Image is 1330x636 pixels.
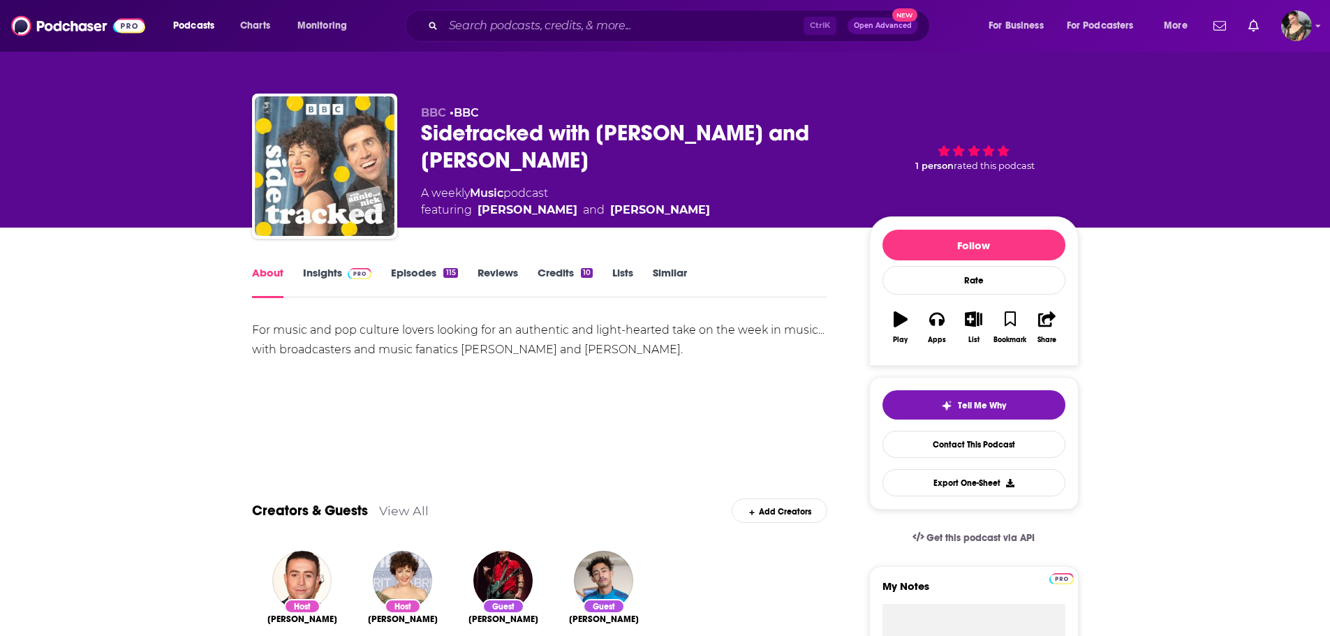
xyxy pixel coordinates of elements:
[252,266,283,298] a: About
[418,10,943,42] div: Search podcasts, credits, & more...
[901,521,1047,555] a: Get this podcast via API
[473,551,533,610] img: Josh Homme
[454,106,479,119] a: BBC
[955,302,991,353] button: List
[882,469,1065,496] button: Export One-Sheet
[284,599,320,614] div: Host
[288,15,365,37] button: open menu
[1028,302,1065,353] button: Share
[854,22,912,29] span: Open Advanced
[368,614,438,625] a: Annie MacManus
[993,336,1026,344] div: Bookmark
[468,614,538,625] a: Josh Homme
[941,400,952,411] img: tell me why sparkle
[255,96,394,236] img: Sidetracked with Annie and Nick
[252,502,368,519] a: Creators & Guests
[1164,16,1188,36] span: More
[252,320,828,360] div: For music and pop culture lovers looking for an authentic and light-hearted take on the week in m...
[450,106,479,119] span: •
[468,614,538,625] span: [PERSON_NAME]
[882,266,1065,295] div: Rate
[385,599,421,614] div: Host
[869,106,1079,193] div: 1 personrated this podcast
[979,15,1061,37] button: open menu
[882,431,1065,458] a: Contact This Podcast
[732,498,827,523] div: Add Creators
[848,17,918,34] button: Open AdvancedNew
[173,16,214,36] span: Podcasts
[421,185,710,219] div: A weekly podcast
[443,268,457,278] div: 115
[391,266,457,298] a: Episodes115
[478,266,518,298] a: Reviews
[240,16,270,36] span: Charts
[1049,571,1074,584] a: Pro website
[538,266,593,298] a: Credits10
[569,614,639,625] a: Jordan Stephens
[992,302,1028,353] button: Bookmark
[1067,16,1134,36] span: For Podcasters
[928,336,946,344] div: Apps
[379,503,429,518] a: View All
[1049,573,1074,584] img: Podchaser Pro
[443,15,804,37] input: Search podcasts, credits, & more...
[882,302,919,353] button: Play
[968,336,980,344] div: List
[915,161,954,171] span: 1 person
[574,551,633,610] img: Jordan Stephens
[804,17,836,35] span: Ctrl K
[421,106,446,119] span: BBC
[583,202,605,219] span: and
[989,16,1044,36] span: For Business
[368,614,438,625] span: [PERSON_NAME]
[583,599,625,614] div: Guest
[11,13,145,39] img: Podchaser - Follow, Share and Rate Podcasts
[478,202,577,219] a: Nick Grimshaw
[610,202,710,219] a: Annie MacManus
[267,614,337,625] a: Nick Grimshaw
[882,390,1065,420] button: tell me why sparkleTell Me Why
[569,614,639,625] span: [PERSON_NAME]
[421,202,710,219] span: featuring
[348,268,372,279] img: Podchaser Pro
[272,551,332,610] img: Nick Grimshaw
[1281,10,1312,41] span: Logged in as Flossie22
[163,15,232,37] button: open menu
[482,599,524,614] div: Guest
[231,15,279,37] a: Charts
[303,266,372,298] a: InsightsPodchaser Pro
[926,532,1035,544] span: Get this podcast via API
[1243,14,1264,38] a: Show notifications dropdown
[297,16,347,36] span: Monitoring
[882,230,1065,260] button: Follow
[653,266,687,298] a: Similar
[1208,14,1232,38] a: Show notifications dropdown
[892,8,917,22] span: New
[1037,336,1056,344] div: Share
[373,551,432,610] img: Annie MacManus
[612,266,633,298] a: Lists
[581,268,593,278] div: 10
[1281,10,1312,41] button: Show profile menu
[1281,10,1312,41] img: User Profile
[919,302,955,353] button: Apps
[954,161,1035,171] span: rated this podcast
[893,336,908,344] div: Play
[882,579,1065,604] label: My Notes
[958,400,1006,411] span: Tell Me Why
[267,614,337,625] span: [PERSON_NAME]
[1058,15,1154,37] button: open menu
[470,186,503,200] a: Music
[1154,15,1205,37] button: open menu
